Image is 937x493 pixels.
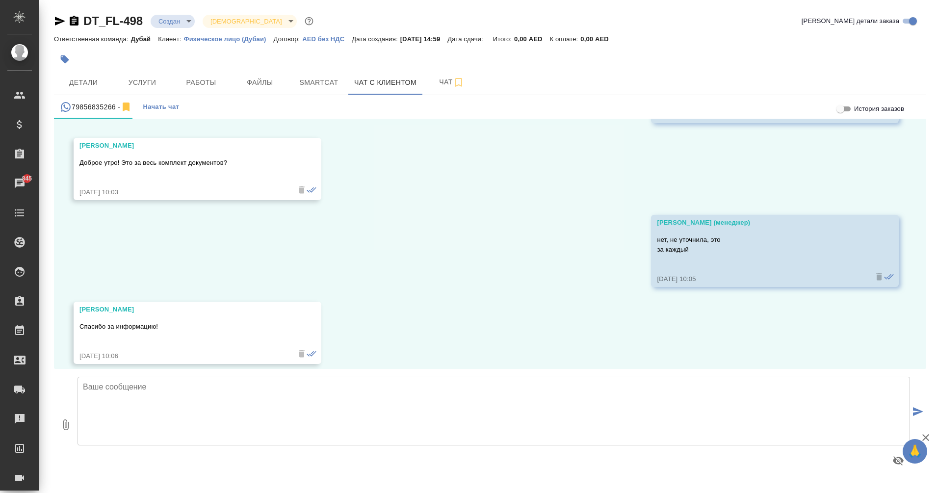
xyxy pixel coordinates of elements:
span: Чат [428,76,475,88]
span: Чат с клиентом [354,77,416,89]
div: Создан [151,15,195,28]
a: DT_FL-498 [83,14,143,27]
p: Клиент: [158,35,183,43]
p: Дата создания: [352,35,400,43]
span: 845 [16,174,38,183]
span: Smartcat [295,77,342,89]
button: Начать чат [138,95,184,119]
div: [PERSON_NAME] (менеджер) [657,218,864,228]
p: Физическое лицо (Дубаи) [184,35,274,43]
span: Детали [60,77,107,89]
div: [PERSON_NAME] [79,305,287,314]
button: Предпросмотр [886,449,910,472]
div: 79856835266 (Ирина) - (undefined) [60,101,132,113]
div: [DATE] 10:03 [79,187,287,197]
p: К оплате: [550,35,581,43]
p: Дубай [131,35,158,43]
p: Итого: [493,35,514,43]
span: Начать чат [143,102,179,113]
div: [DATE] 10:05 [657,274,864,284]
button: Скопировать ссылку [68,15,80,27]
span: Файлы [236,77,284,89]
p: AED без НДС [302,35,352,43]
span: История заказов [854,104,904,114]
p: Дата сдачи: [447,35,485,43]
div: [PERSON_NAME] [79,141,287,151]
p: Доброе утро! Это за весь комплект документов? [79,158,287,168]
p: нет, не уточнила, это за каждый [657,235,864,255]
div: [DATE] 10:06 [79,351,287,361]
span: Услуги [119,77,166,89]
p: 0,00 AED [514,35,549,43]
svg: Подписаться [453,77,465,88]
p: Спасибо за информацию! [79,322,287,332]
p: Договор: [274,35,303,43]
a: 845 [2,171,37,196]
span: 🙏 [907,441,923,462]
svg: Отписаться [120,101,132,113]
span: Работы [178,77,225,89]
a: AED без НДС [302,34,352,43]
p: [DATE] 14:59 [400,35,448,43]
button: Доп статусы указывают на важность/срочность заказа [303,15,315,27]
div: Создан [203,15,296,28]
button: [DEMOGRAPHIC_DATA] [208,17,285,26]
button: 🙏 [903,439,927,464]
span: [PERSON_NAME] детали заказа [802,16,899,26]
button: Скопировать ссылку для ЯМессенджера [54,15,66,27]
button: Создан [156,17,183,26]
p: 0,00 AED [580,35,616,43]
a: Физическое лицо (Дубаи) [184,34,274,43]
button: Добавить тэг [54,49,76,70]
div: simple tabs example [54,95,926,119]
p: Ответственная команда: [54,35,131,43]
